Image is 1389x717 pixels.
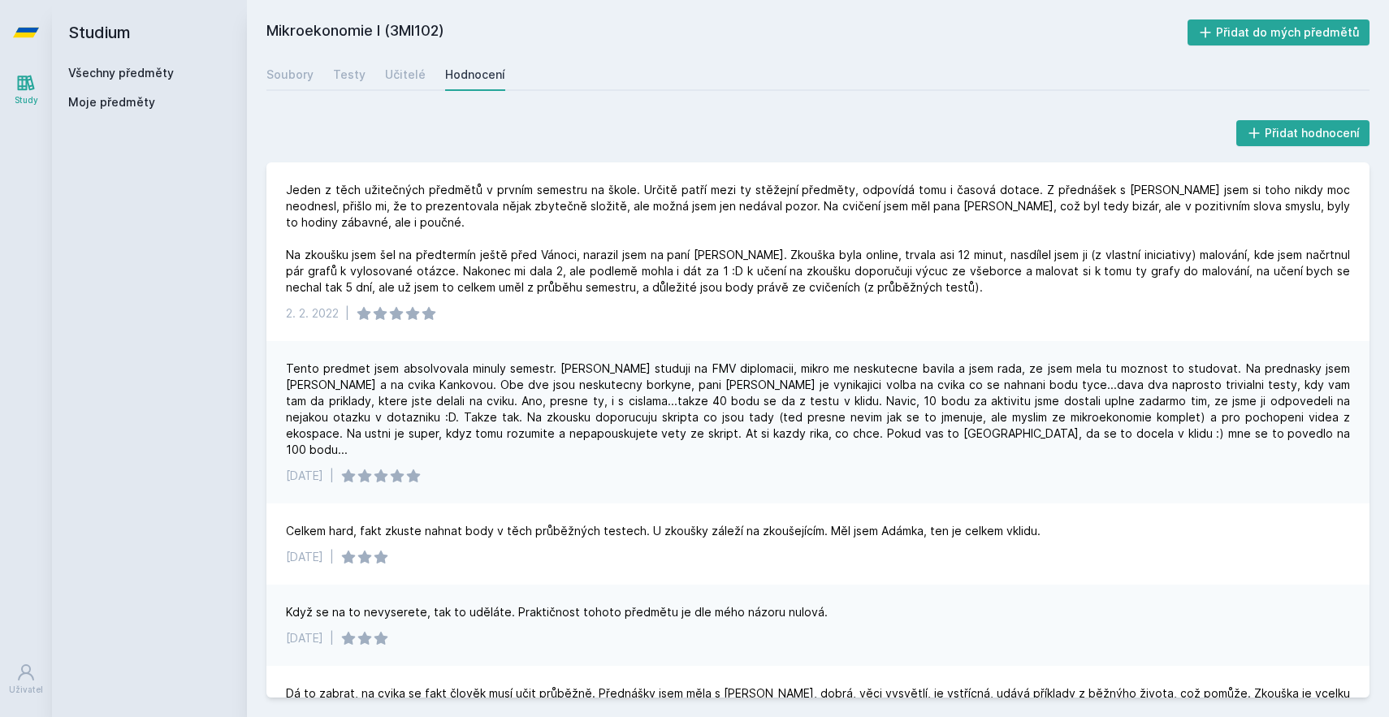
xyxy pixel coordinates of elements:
div: Hodnocení [445,67,505,83]
div: | [330,549,334,565]
a: Uživatel [3,654,49,704]
div: 2. 2. 2022 [286,305,339,322]
div: [DATE] [286,549,323,565]
div: Soubory [266,67,314,83]
div: | [345,305,349,322]
div: | [330,630,334,646]
div: Tento predmet jsem absolvovala minuly semestr. [PERSON_NAME] studuji na FMV diplomacii, mikro me ... [286,361,1350,458]
div: [DATE] [286,468,323,484]
a: Soubory [266,58,314,91]
a: Study [3,65,49,114]
span: Moje předměty [68,94,155,110]
div: Jeden z těch užitečných předmětů v prvním semestru na škole. Určitě patří mezi ty stěžejní předmě... [286,182,1350,296]
h2: Mikroekonomie I (3MI102) [266,19,1188,45]
div: Uživatel [9,684,43,696]
a: Hodnocení [445,58,505,91]
div: Testy [333,67,366,83]
a: Učitelé [385,58,426,91]
div: Study [15,94,38,106]
div: | [330,468,334,484]
div: Celkem hard, fakt zkuste nahnat body v těch průběžných testech. U zkoušky záleží na zkoušejícím. ... [286,523,1041,539]
div: Když se na to nevyserete, tak to uděláte. Praktičnost tohoto předmětu je dle mého názoru nulová. [286,604,828,620]
button: Přidat hodnocení [1236,120,1370,146]
a: Všechny předměty [68,66,174,80]
div: Učitelé [385,67,426,83]
a: Testy [333,58,366,91]
div: [DATE] [286,630,323,646]
button: Přidat do mých předmětů [1188,19,1370,45]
